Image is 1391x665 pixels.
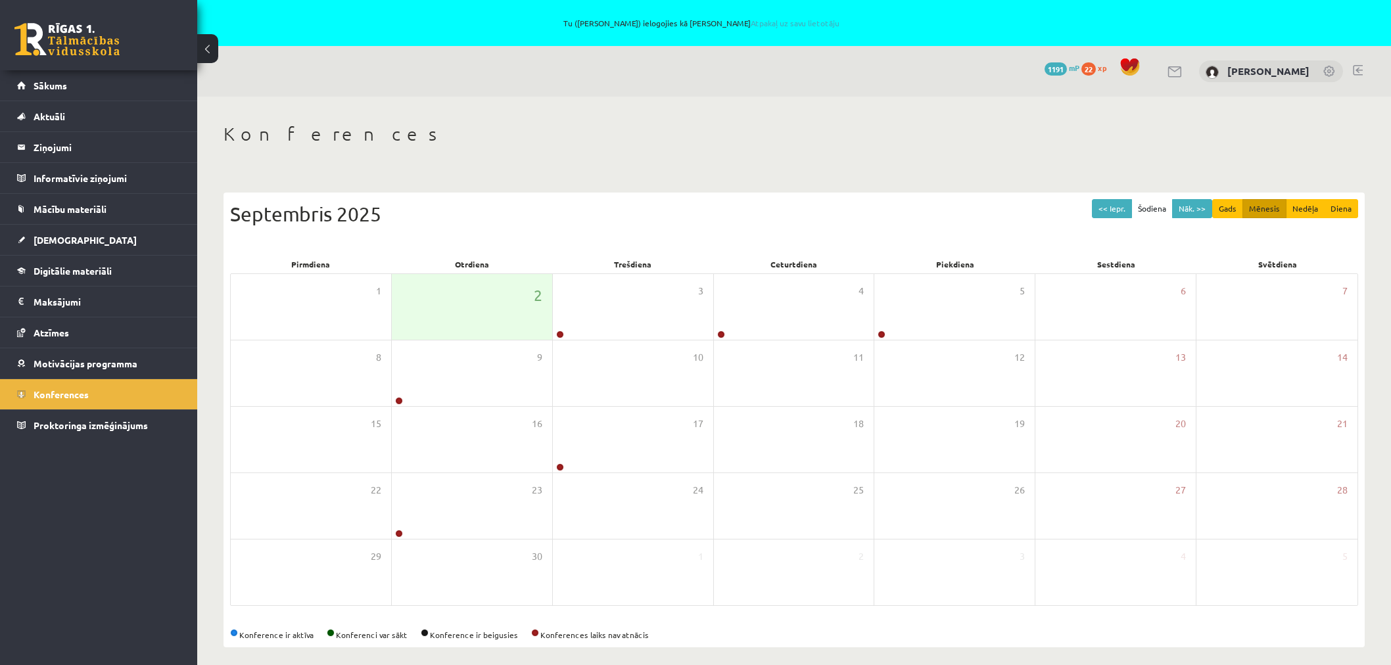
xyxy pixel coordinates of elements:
a: Mācību materiāli [17,194,181,224]
span: 26 [1014,483,1025,497]
span: 10 [693,350,703,365]
button: Nāk. >> [1172,199,1212,218]
span: 3 [698,284,703,298]
span: 5 [1020,284,1025,298]
div: Piekdiena [875,255,1036,273]
a: Ziņojumi [17,132,181,162]
span: 20 [1175,417,1186,431]
a: [PERSON_NAME] [1227,64,1309,78]
span: xp [1098,62,1106,73]
span: 9 [537,350,542,365]
span: 19 [1014,417,1025,431]
span: Digitālie materiāli [34,265,112,277]
a: Rīgas 1. Tālmācības vidusskola [14,23,120,56]
a: Sākums [17,70,181,101]
span: 28 [1337,483,1348,497]
span: 2 [859,549,864,564]
span: Sākums [34,80,67,91]
span: Konferences [34,388,89,400]
button: Diena [1324,199,1358,218]
div: Trešdiena [552,255,713,273]
span: 12 [1014,350,1025,365]
span: 27 [1175,483,1186,497]
a: [DEMOGRAPHIC_DATA] [17,225,181,255]
h1: Konferences [224,123,1365,145]
span: Mācību materiāli [34,203,106,215]
span: 16 [532,417,542,431]
a: Proktoringa izmēģinājums [17,410,181,440]
img: Margarita Petruse [1206,66,1219,79]
span: 1 [698,549,703,564]
a: Informatīvie ziņojumi [17,163,181,193]
a: Motivācijas programma [17,348,181,378]
a: Atzīmes [17,317,181,348]
span: mP [1069,62,1079,73]
span: 14 [1337,350,1348,365]
div: Pirmdiena [230,255,391,273]
a: Konferences [17,379,181,409]
button: Mēnesis [1242,199,1286,218]
a: 1191 mP [1045,62,1079,73]
legend: Ziņojumi [34,132,181,162]
span: 24 [693,483,703,497]
span: 22 [371,483,381,497]
span: 1 [376,284,381,298]
span: 1191 [1045,62,1067,76]
button: Gads [1212,199,1243,218]
a: Atpakaļ uz savu lietotāju [751,18,839,28]
div: Septembris 2025 [230,199,1358,229]
span: 17 [693,417,703,431]
span: 22 [1081,62,1096,76]
span: Tu ([PERSON_NAME]) ielogojies kā [PERSON_NAME] [151,19,1252,27]
span: 4 [859,284,864,298]
span: 23 [532,483,542,497]
button: Nedēļa [1286,199,1325,218]
a: 22 xp [1081,62,1113,73]
span: 21 [1337,417,1348,431]
span: Atzīmes [34,327,69,338]
span: 18 [853,417,864,431]
a: Digitālie materiāli [17,256,181,286]
span: [DEMOGRAPHIC_DATA] [34,234,137,246]
div: Ceturtdiena [713,255,874,273]
div: Sestdiena [1036,255,1197,273]
div: Svētdiena [1197,255,1358,273]
span: Motivācijas programma [34,357,137,369]
span: 29 [371,549,381,564]
span: 7 [1342,284,1348,298]
span: Aktuāli [34,110,65,122]
button: Šodiena [1131,199,1173,218]
span: 4 [1181,549,1186,564]
button: << Iepr. [1092,199,1132,218]
a: Aktuāli [17,101,181,131]
legend: Informatīvie ziņojumi [34,163,181,193]
span: 13 [1175,350,1186,365]
span: 25 [853,483,864,497]
span: Proktoringa izmēģinājums [34,419,148,431]
div: Konference ir aktīva Konferenci var sākt Konference ir beigusies Konferences laiks nav atnācis [230,629,1358,641]
span: 2 [534,284,542,306]
span: 11 [853,350,864,365]
span: 3 [1020,549,1025,564]
span: 8 [376,350,381,365]
span: 30 [532,549,542,564]
div: Otrdiena [391,255,552,273]
a: Maksājumi [17,287,181,317]
span: 5 [1342,549,1348,564]
span: 6 [1181,284,1186,298]
span: 15 [371,417,381,431]
legend: Maksājumi [34,287,181,317]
